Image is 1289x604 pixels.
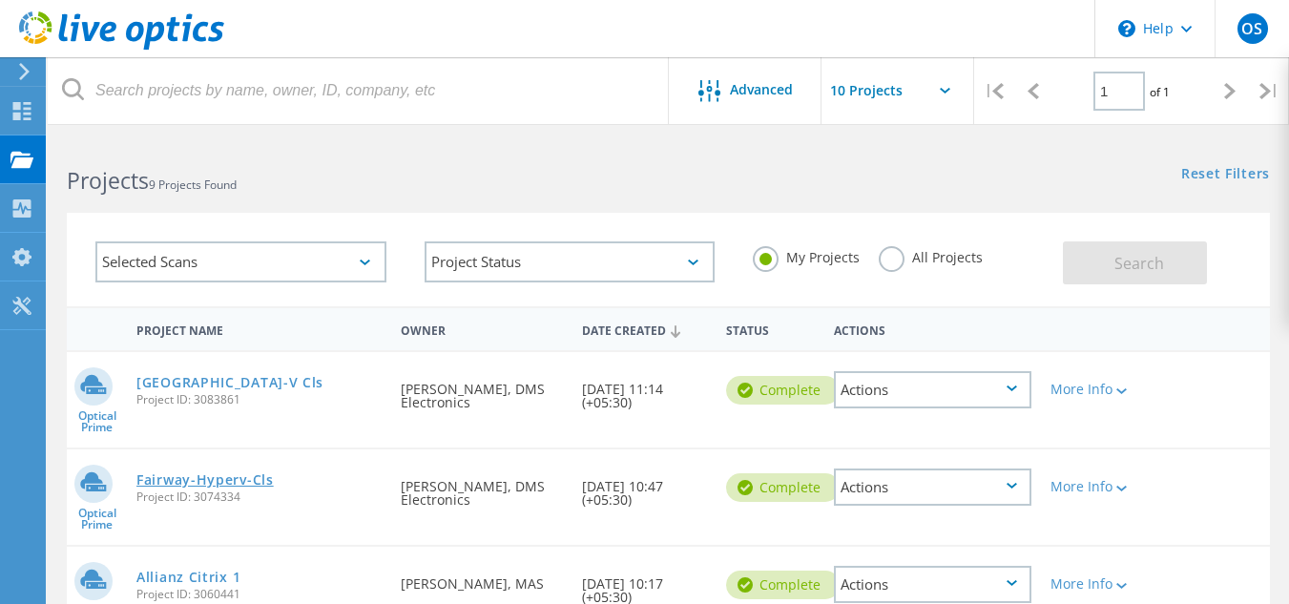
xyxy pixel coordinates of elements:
div: Status [717,311,824,346]
b: Projects [67,165,149,196]
a: Live Optics Dashboard [19,40,224,53]
button: Search [1063,241,1207,284]
div: Actions [834,371,1031,408]
div: Complete [726,473,840,502]
span: of 1 [1150,84,1170,100]
span: Search [1114,253,1164,274]
div: [PERSON_NAME], DMS Electronics [391,449,572,526]
div: [PERSON_NAME], DMS Electronics [391,352,572,428]
span: Advanced [730,83,793,96]
a: Reset Filters [1181,167,1270,183]
div: | [974,57,1013,125]
span: Project ID: 3060441 [136,589,382,600]
span: Optical Prime [67,508,127,531]
svg: \n [1118,20,1135,37]
div: [DATE] 11:14 (+05:30) [572,352,717,428]
div: Complete [726,376,840,405]
div: Actions [824,311,1041,346]
div: | [1250,57,1289,125]
div: More Info [1050,480,1128,493]
label: My Projects [753,246,860,264]
span: Project ID: 3074334 [136,491,382,503]
label: All Projects [879,246,983,264]
div: Project Name [127,311,391,346]
div: More Info [1050,577,1128,591]
div: Selected Scans [95,241,386,282]
div: Actions [834,566,1031,603]
div: Date Created [572,311,717,347]
input: Search projects by name, owner, ID, company, etc [48,57,670,124]
div: Complete [726,571,840,599]
span: 9 Projects Found [149,177,237,193]
span: Project ID: 3083861 [136,394,382,406]
span: Optical Prime [67,410,127,433]
a: Allianz Citrix 1 [136,571,240,584]
div: More Info [1050,383,1128,396]
span: OS [1241,21,1262,36]
div: Project Status [425,241,716,282]
a: Fairway-Hyperv-Cls [136,473,274,487]
div: Owner [391,311,572,346]
div: [DATE] 10:47 (+05:30) [572,449,717,526]
div: Actions [834,469,1031,506]
a: [GEOGRAPHIC_DATA]-V Cls [136,376,323,389]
